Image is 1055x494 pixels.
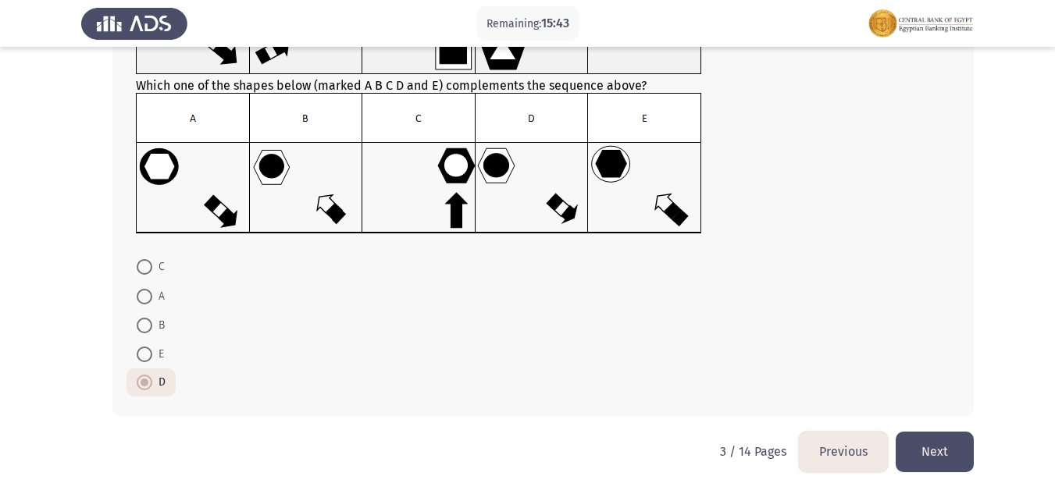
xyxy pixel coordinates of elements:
[868,2,974,45] img: Assessment logo of FOCUS Assessment 3 Modules EN
[152,345,164,364] span: E
[81,2,187,45] img: Assess Talent Management logo
[152,373,166,392] span: D
[136,93,702,234] img: UkFYMDA2OUIucG5nMTYyMjAzMTc1ODMyMQ==.png
[720,444,786,459] p: 3 / 14 Pages
[152,287,165,306] span: A
[541,16,569,30] span: 15:43
[152,316,165,335] span: B
[152,258,165,276] span: C
[896,432,974,471] button: load next page
[487,14,569,34] p: Remaining:
[799,432,888,471] button: load previous page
